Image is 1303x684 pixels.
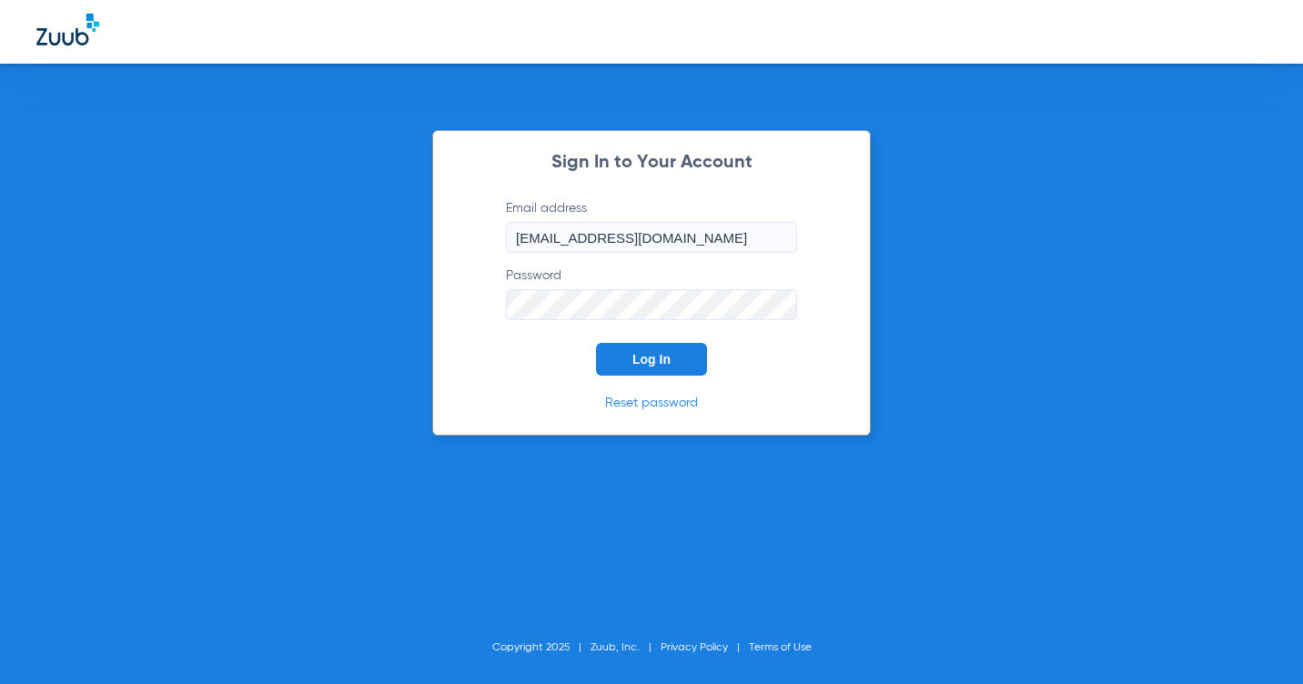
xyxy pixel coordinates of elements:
input: Email address [506,222,797,253]
input: Password [506,289,797,320]
img: Zuub Logo [36,14,99,45]
a: Terms of Use [749,642,812,653]
button: Log In [596,343,707,376]
span: Log In [632,352,671,367]
label: Password [506,267,797,320]
h2: Sign In to Your Account [479,154,824,172]
li: Zuub, Inc. [591,639,661,657]
li: Copyright 2025 [492,639,591,657]
label: Email address [506,199,797,253]
a: Reset password [605,397,698,409]
a: Privacy Policy [661,642,728,653]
